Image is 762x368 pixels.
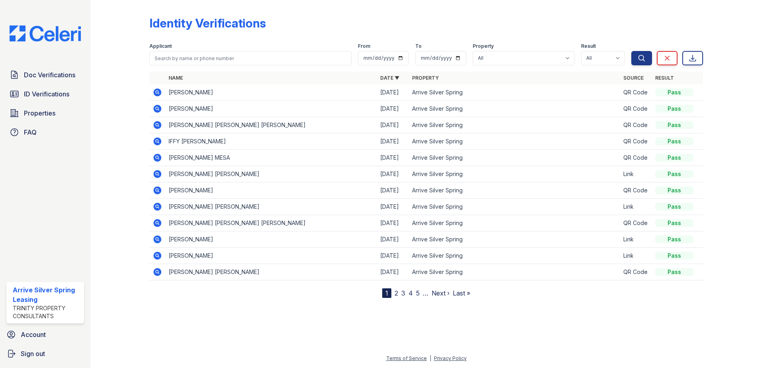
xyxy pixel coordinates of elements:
[655,88,693,96] div: Pass
[377,84,409,101] td: [DATE]
[13,285,81,304] div: Arrive Silver Spring Leasing
[165,182,377,199] td: [PERSON_NAME]
[165,150,377,166] td: [PERSON_NAME] MESA
[358,43,370,49] label: From
[620,199,652,215] td: Link
[620,166,652,182] td: Link
[149,43,172,49] label: Applicant
[620,248,652,264] td: Link
[655,219,693,227] div: Pass
[377,231,409,248] td: [DATE]
[377,166,409,182] td: [DATE]
[377,133,409,150] td: [DATE]
[409,133,621,150] td: Arrive Silver Spring
[165,199,377,215] td: [PERSON_NAME] [PERSON_NAME]
[620,231,652,248] td: Link
[473,43,494,49] label: Property
[6,124,84,140] a: FAQ
[377,150,409,166] td: [DATE]
[655,203,693,211] div: Pass
[24,108,55,118] span: Properties
[165,117,377,133] td: [PERSON_NAME] [PERSON_NAME] [PERSON_NAME]
[409,101,621,117] td: Arrive Silver Spring
[412,75,439,81] a: Property
[377,117,409,133] td: [DATE]
[623,75,644,81] a: Source
[377,215,409,231] td: [DATE]
[169,75,183,81] a: Name
[581,43,596,49] label: Result
[377,182,409,199] td: [DATE]
[165,215,377,231] td: [PERSON_NAME] [PERSON_NAME] [PERSON_NAME]
[165,166,377,182] td: [PERSON_NAME] [PERSON_NAME]
[430,355,431,361] div: |
[165,101,377,117] td: [PERSON_NAME]
[655,105,693,113] div: Pass
[377,248,409,264] td: [DATE]
[21,330,46,339] span: Account
[377,101,409,117] td: [DATE]
[655,137,693,145] div: Pass
[409,117,621,133] td: Arrive Silver Spring
[423,288,428,298] span: …
[655,121,693,129] div: Pass
[380,75,399,81] a: Date ▼
[655,235,693,243] div: Pass
[415,43,422,49] label: To
[434,355,467,361] a: Privacy Policy
[3,327,87,343] a: Account
[377,264,409,280] td: [DATE]
[620,182,652,199] td: QR Code
[24,127,37,137] span: FAQ
[13,304,81,320] div: Trinity Property Consultants
[377,199,409,215] td: [DATE]
[432,289,450,297] a: Next ›
[408,289,413,297] a: 4
[165,231,377,248] td: [PERSON_NAME]
[6,67,84,83] a: Doc Verifications
[409,166,621,182] td: Arrive Silver Spring
[165,133,377,150] td: IFFY [PERSON_NAME]
[149,51,352,65] input: Search by name or phone number
[149,16,266,30] div: Identity Verifications
[165,264,377,280] td: [PERSON_NAME] [PERSON_NAME]
[620,215,652,231] td: QR Code
[409,248,621,264] td: Arrive Silver Spring
[620,264,652,280] td: QR Code
[655,170,693,178] div: Pass
[409,150,621,166] td: Arrive Silver Spring
[165,84,377,101] td: [PERSON_NAME]
[620,117,652,133] td: QR Code
[620,150,652,166] td: QR Code
[416,289,420,297] a: 5
[620,84,652,101] td: QR Code
[409,264,621,280] td: Arrive Silver Spring
[655,186,693,194] div: Pass
[409,215,621,231] td: Arrive Silver Spring
[401,289,405,297] a: 3
[620,101,652,117] td: QR Code
[655,75,674,81] a: Result
[21,349,45,358] span: Sign out
[3,346,87,362] a: Sign out
[6,105,84,121] a: Properties
[409,84,621,101] td: Arrive Silver Spring
[453,289,470,297] a: Last »
[655,252,693,260] div: Pass
[386,355,427,361] a: Terms of Service
[620,133,652,150] td: QR Code
[382,288,391,298] div: 1
[409,231,621,248] td: Arrive Silver Spring
[655,268,693,276] div: Pass
[409,182,621,199] td: Arrive Silver Spring
[395,289,398,297] a: 2
[3,25,87,41] img: CE_Logo_Blue-a8612792a0a2168367f1c8372b55b34899dd931a85d93a1a3d3e32e68fde9ad4.png
[165,248,377,264] td: [PERSON_NAME]
[655,154,693,162] div: Pass
[6,86,84,102] a: ID Verifications
[409,199,621,215] td: Arrive Silver Spring
[24,70,75,80] span: Doc Verifications
[24,89,69,99] span: ID Verifications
